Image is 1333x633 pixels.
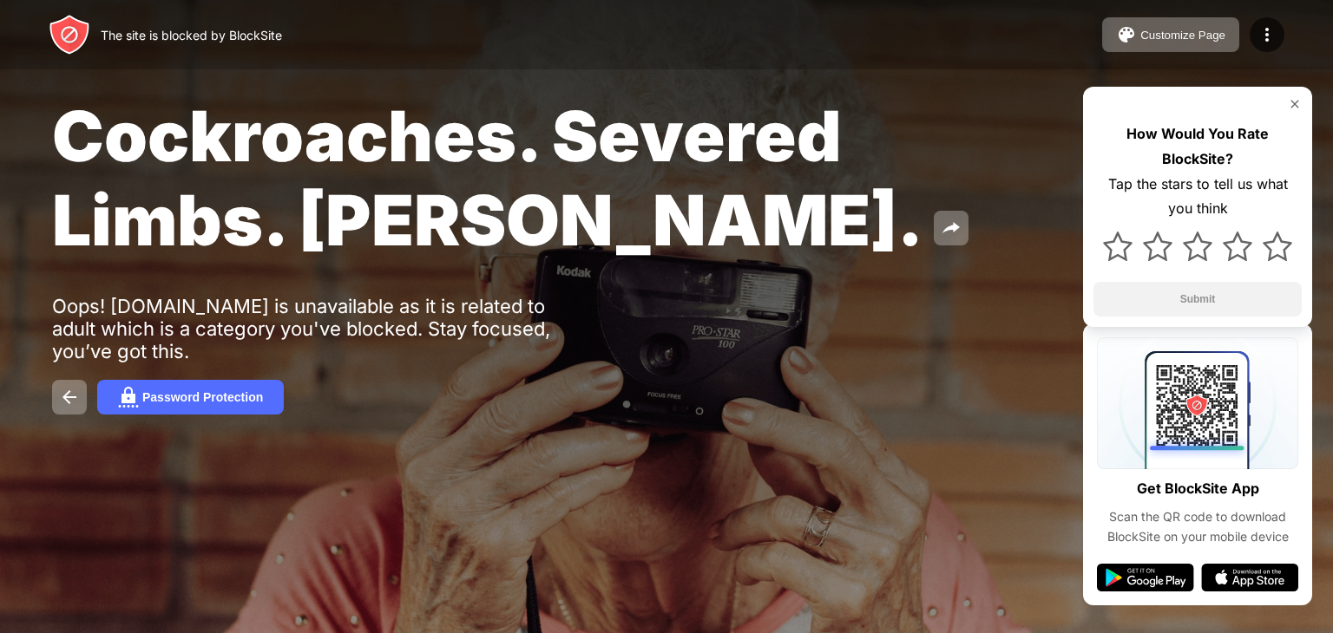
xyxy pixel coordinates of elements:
[1201,564,1298,591] img: app-store.svg
[941,218,962,238] img: share.svg
[1097,564,1194,591] img: google-play.svg
[1143,232,1172,261] img: star.svg
[59,387,80,408] img: back.svg
[1093,172,1302,222] div: Tap the stars to tell us what you think
[118,387,139,408] img: password.svg
[1102,17,1239,52] button: Customize Page
[1288,97,1302,111] img: rate-us-close.svg
[1103,232,1133,261] img: star.svg
[101,28,282,42] div: The site is blocked by BlockSite
[52,94,923,262] span: Cockroaches. Severed Limbs. [PERSON_NAME].
[142,390,263,404] div: Password Protection
[1183,232,1212,261] img: star.svg
[1116,24,1137,45] img: pallet.svg
[52,295,588,362] div: Oops! [DOMAIN_NAME] is unavailable as it is related to adult which is a category you've blocked. ...
[97,380,284,414] button: Password Protection
[1093,282,1302,316] button: Submit
[1223,232,1252,261] img: star.svg
[1140,29,1225,42] div: Customize Page
[1263,232,1292,261] img: star.svg
[1093,121,1302,172] div: How Would You Rate BlockSite?
[1097,507,1298,546] div: Scan the QR code to download BlockSite on your mobile device
[1257,24,1277,45] img: menu-icon.svg
[49,14,90,55] img: header-logo.svg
